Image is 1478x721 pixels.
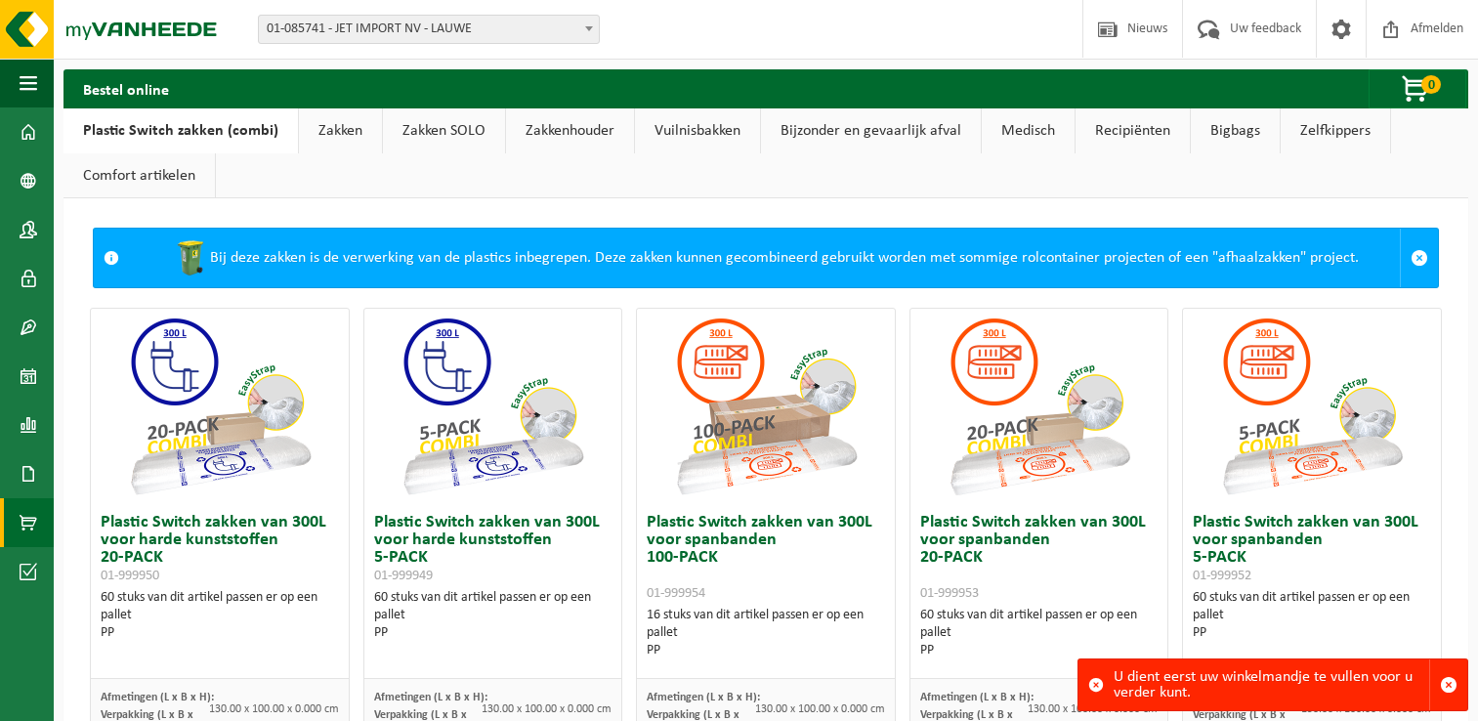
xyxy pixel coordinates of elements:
a: Vuilnisbakken [635,108,760,153]
a: Zakken SOLO [383,108,505,153]
a: Zakkenhouder [506,108,634,153]
span: 130.00 x 100.00 x 0.000 cm [482,703,612,715]
span: 01-085741 - JET IMPORT NV - LAUWE [259,16,599,43]
span: Afmetingen (L x B x H): [920,692,1034,703]
span: 130.00 x 100.00 x 0.000 cm [209,703,339,715]
button: 0 [1369,69,1466,108]
img: WB-0240-HPE-GN-50.png [171,238,210,277]
div: 60 stuks van dit artikel passen er op een pallet [101,589,339,642]
span: 130.00 x 100.00 x 0.000 cm [1028,703,1158,715]
h3: Plastic Switch zakken van 300L voor spanbanden 5-PACK [1193,514,1431,584]
img: 01-999954 [668,309,864,504]
div: 60 stuks van dit artikel passen er op een pallet [374,589,612,642]
a: Recipiënten [1076,108,1190,153]
a: Zakken [299,108,382,153]
img: 01-999953 [942,309,1137,504]
a: Bijzonder en gevaarlijk afval [761,108,981,153]
div: 60 stuks van dit artikel passen er op een pallet [1193,589,1431,642]
span: Afmetingen (L x B x H): [374,692,487,703]
span: 0 [1421,75,1441,94]
span: 01-999953 [920,586,979,601]
h2: Bestel online [63,69,189,107]
img: 01-999952 [1214,309,1410,504]
div: PP [101,624,339,642]
span: Afmetingen (L x B x H): [647,692,760,703]
div: PP [920,642,1159,659]
span: 01-085741 - JET IMPORT NV - LAUWE [258,15,600,44]
a: Bigbags [1191,108,1280,153]
a: Plastic Switch zakken (combi) [63,108,298,153]
a: Zelfkippers [1281,108,1390,153]
span: 01-999952 [1193,569,1251,583]
span: 01-999949 [374,569,433,583]
div: PP [647,642,885,659]
a: Comfort artikelen [63,153,215,198]
span: 01-999954 [647,586,705,601]
div: U dient eerst uw winkelmandje te vullen voor u verder kunt. [1114,659,1429,710]
div: PP [374,624,612,642]
span: Afmetingen (L x B x H): [101,692,214,703]
a: Sluit melding [1400,229,1438,287]
div: Bij deze zakken is de verwerking van de plastics inbegrepen. Deze zakken kunnen gecombineerd gebr... [129,229,1400,287]
div: PP [1193,624,1431,642]
a: Medisch [982,108,1075,153]
h3: Plastic Switch zakken van 300L voor harde kunststoffen 20-PACK [101,514,339,584]
div: 16 stuks van dit artikel passen er op een pallet [647,607,885,659]
img: 01-999949 [395,309,590,504]
div: 60 stuks van dit artikel passen er op een pallet [920,607,1159,659]
img: 01-999950 [122,309,317,504]
h3: Plastic Switch zakken van 300L voor spanbanden 20-PACK [920,514,1159,602]
span: 130.00 x 100.00 x 0.000 cm [755,703,885,715]
h3: Plastic Switch zakken van 300L voor harde kunststoffen 5-PACK [374,514,612,584]
span: 01-999950 [101,569,159,583]
h3: Plastic Switch zakken van 300L voor spanbanden 100-PACK [647,514,885,602]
